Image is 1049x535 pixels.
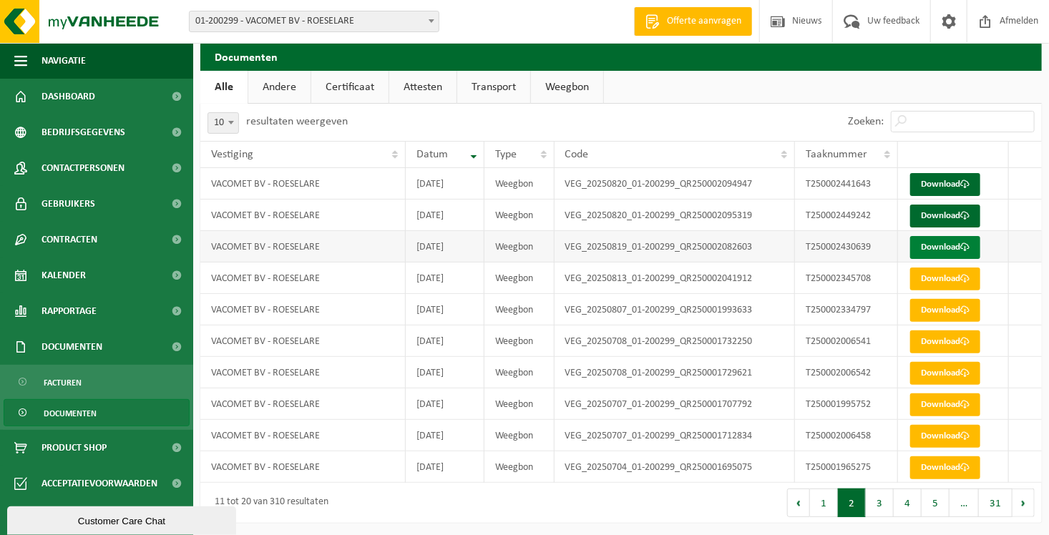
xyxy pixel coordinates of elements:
a: Documenten [4,399,190,426]
td: VEG_20250807_01-200299_QR250001993633 [555,294,796,325]
td: T250002006542 [795,357,898,388]
a: Andere [248,71,311,104]
div: 11 tot 20 van 310 resultaten [208,490,328,516]
span: Contactpersonen [42,150,125,186]
span: Rapportage [42,293,97,329]
td: T250001965275 [795,451,898,483]
td: T250002441643 [795,168,898,200]
td: [DATE] [406,420,484,451]
button: 1 [810,489,838,517]
button: 5 [922,489,950,517]
td: VACOMET BV - ROESELARE [200,200,406,231]
span: Product Shop [42,430,107,466]
td: T250002006541 [795,325,898,357]
td: Weegbon [484,200,554,231]
td: VACOMET BV - ROESELARE [200,168,406,200]
a: Download [910,456,980,479]
td: VEG_20250704_01-200299_QR250001695075 [555,451,796,483]
a: Download [910,173,980,196]
td: VACOMET BV - ROESELARE [200,420,406,451]
button: 3 [866,489,894,517]
a: Download [910,330,980,353]
td: Weegbon [484,294,554,325]
td: [DATE] [406,200,484,231]
a: Alle [200,71,248,104]
span: Type [495,149,517,160]
h2: Documenten [200,42,1042,70]
td: Weegbon [484,168,554,200]
a: Certificaat [311,71,389,104]
td: [DATE] [406,325,484,357]
a: Facturen [4,368,190,396]
span: Gebruikers [42,186,95,222]
td: T250002006458 [795,420,898,451]
td: Weegbon [484,451,554,483]
td: VACOMET BV - ROESELARE [200,262,406,294]
span: Navigatie [42,43,86,79]
span: Acceptatievoorwaarden [42,466,157,501]
td: Weegbon [484,325,554,357]
span: Facturen [44,369,82,396]
span: Dashboard [42,79,95,114]
span: 10 [208,112,239,134]
td: VEG_20250820_01-200299_QR250002095319 [555,200,796,231]
button: Previous [787,489,810,517]
td: VEG_20250707_01-200299_QR250001707792 [555,388,796,420]
span: 01-200299 - VACOMET BV - ROESELARE [189,11,439,32]
span: Taaknummer [806,149,867,160]
a: Download [910,267,980,290]
span: 10 [208,113,238,133]
button: Next [1013,489,1035,517]
td: T250002449242 [795,200,898,231]
td: VEG_20250813_01-200299_QR250002041912 [555,262,796,294]
a: Download [910,205,980,227]
a: Download [910,299,980,322]
td: [DATE] [406,262,484,294]
td: Weegbon [484,262,554,294]
span: 01-200299 - VACOMET BV - ROESELARE [190,11,439,31]
td: VEG_20250707_01-200299_QR250001712834 [555,420,796,451]
a: Transport [457,71,530,104]
td: Weegbon [484,388,554,420]
span: Offerte aanvragen [663,14,745,29]
iframe: chat widget [7,504,239,535]
span: … [950,489,979,517]
a: Attesten [389,71,457,104]
span: Code [565,149,589,160]
td: Weegbon [484,357,554,388]
a: Offerte aanvragen [634,7,752,36]
span: Contracten [42,222,97,257]
span: Bedrijfsgegevens [42,114,125,150]
span: Documenten [44,400,97,427]
td: VACOMET BV - ROESELARE [200,325,406,357]
span: Vestiging [211,149,253,160]
td: [DATE] [406,388,484,420]
td: VEG_20250708_01-200299_QR250001729621 [555,357,796,388]
td: VACOMET BV - ROESELARE [200,231,406,262]
td: [DATE] [406,357,484,388]
a: Download [910,425,980,448]
td: Weegbon [484,420,554,451]
td: VACOMET BV - ROESELARE [200,294,406,325]
label: Zoeken: [848,117,884,128]
button: 4 [894,489,922,517]
td: VACOMET BV - ROESELARE [200,388,406,420]
span: Datum [416,149,448,160]
a: Download [910,393,980,416]
label: resultaten weergeven [246,116,348,127]
td: VEG_20250708_01-200299_QR250001732250 [555,325,796,357]
td: [DATE] [406,231,484,262]
td: VACOMET BV - ROESELARE [200,451,406,483]
a: Weegbon [531,71,603,104]
td: T250002345708 [795,262,898,294]
td: [DATE] [406,451,484,483]
a: Download [910,362,980,385]
span: Kalender [42,257,86,293]
td: [DATE] [406,168,484,200]
td: Weegbon [484,231,554,262]
td: VEG_20250819_01-200299_QR250002082603 [555,231,796,262]
span: Documenten [42,329,102,365]
td: [DATE] [406,294,484,325]
td: T250002334797 [795,294,898,325]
